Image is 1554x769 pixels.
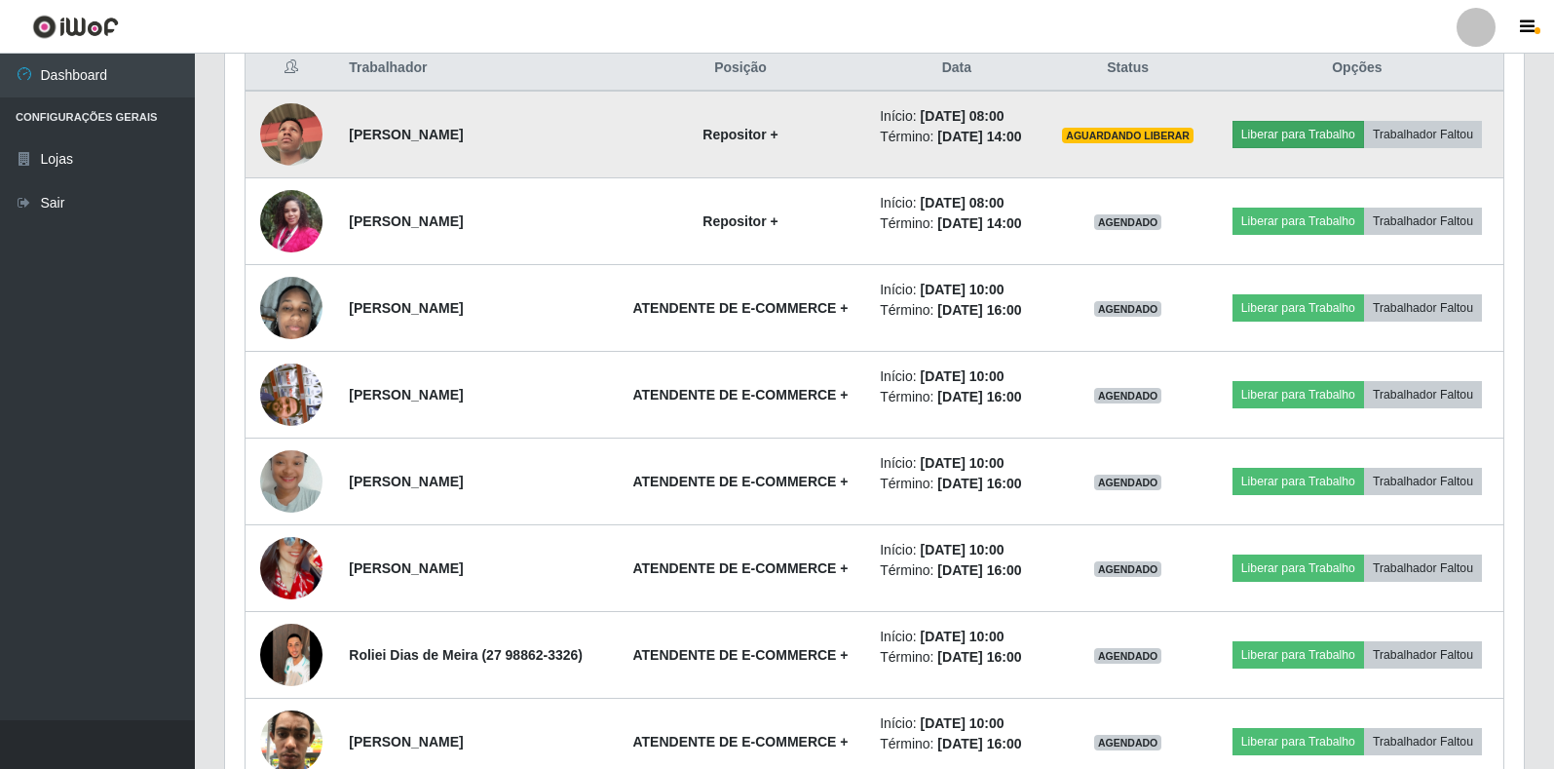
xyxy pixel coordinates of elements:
time: [DATE] 10:00 [920,455,1004,471]
strong: [PERSON_NAME] [349,300,463,316]
li: Término: [880,647,1033,668]
time: [DATE] 16:00 [937,302,1021,318]
button: Liberar para Trabalho [1232,208,1364,235]
th: Opções [1211,46,1504,92]
time: [DATE] 14:00 [937,129,1021,144]
time: [DATE] 08:00 [920,108,1004,124]
strong: [PERSON_NAME] [349,387,463,403]
span: AGUARDANDO LIBERAR [1062,128,1194,143]
span: AGENDADO [1094,561,1162,577]
button: Trabalhador Faltou [1364,294,1482,322]
button: Liberar para Trabalho [1232,294,1364,322]
li: Início: [880,453,1033,474]
time: [DATE] 08:00 [920,195,1004,211]
li: Término: [880,734,1033,754]
th: Status [1045,46,1211,92]
img: 1756410018033.jpeg [260,426,322,537]
li: Término: [880,300,1033,321]
li: Início: [880,193,1033,213]
span: AGENDADO [1094,214,1162,230]
strong: [PERSON_NAME] [349,127,463,142]
strong: ATENDENTE DE E-COMMERCE + [632,560,848,576]
strong: [PERSON_NAME] [349,213,463,229]
strong: ATENDENTE DE E-COMMERCE + [632,734,848,750]
th: Posição [613,46,868,92]
img: 1756408185027.jpeg [260,79,322,190]
button: Liberar para Trabalho [1232,728,1364,755]
strong: Roliei Dias de Meira (27 98862-3326) [349,647,583,663]
strong: ATENDENTE DE E-COMMERCE + [632,474,848,489]
strong: Repositor + [702,213,777,229]
img: 1756516504330.jpeg [260,179,322,262]
li: Término: [880,560,1033,581]
li: Início: [880,713,1033,734]
li: Início: [880,280,1033,300]
time: [DATE] 16:00 [937,389,1021,404]
button: Trabalhador Faltou [1364,208,1482,235]
button: Liberar para Trabalho [1232,555,1364,582]
time: [DATE] 16:00 [937,736,1021,751]
img: 1757945736151.jpeg [260,501,322,635]
time: [DATE] 14:00 [937,215,1021,231]
time: [DATE] 16:00 [937,562,1021,578]
span: AGENDADO [1094,301,1162,317]
span: AGENDADO [1094,735,1162,750]
button: Trabalhador Faltou [1364,728,1482,755]
span: AGENDADO [1094,648,1162,664]
strong: ATENDENTE DE E-COMMERCE + [632,387,848,403]
span: AGENDADO [1094,475,1162,490]
img: CoreUI Logo [32,15,119,39]
img: 1758390262219.jpeg [260,586,322,724]
time: [DATE] 10:00 [920,368,1004,384]
li: Término: [880,387,1033,407]
button: Liberar para Trabalho [1232,641,1364,669]
li: Início: [880,366,1033,387]
button: Trabalhador Faltou [1364,555,1482,582]
time: [DATE] 10:00 [920,542,1004,558]
button: Liberar para Trabalho [1232,381,1364,408]
button: Liberar para Trabalho [1232,468,1364,495]
li: Término: [880,127,1033,147]
li: Término: [880,213,1033,234]
time: [DATE] 10:00 [920,282,1004,297]
button: Trabalhador Faltou [1364,121,1482,148]
span: AGENDADO [1094,388,1162,404]
time: [DATE] 16:00 [937,476,1021,491]
th: Trabalhador [337,46,612,92]
img: 1755386143751.jpeg [260,252,322,364]
button: Trabalhador Faltou [1364,468,1482,495]
strong: [PERSON_NAME] [349,734,463,750]
li: Término: [880,474,1033,494]
th: Data [868,46,1044,92]
li: Início: [880,627,1033,647]
time: [DATE] 10:00 [920,629,1004,644]
button: Liberar para Trabalho [1232,121,1364,148]
strong: Repositor + [702,127,777,142]
button: Trabalhador Faltou [1364,641,1482,669]
strong: ATENDENTE DE E-COMMERCE + [632,647,848,663]
button: Trabalhador Faltou [1364,381,1482,408]
li: Início: [880,106,1033,127]
img: 1755782988197.jpeg [260,339,322,450]
strong: [PERSON_NAME] [349,474,463,489]
li: Início: [880,540,1033,560]
strong: [PERSON_NAME] [349,560,463,576]
time: [DATE] 16:00 [937,649,1021,665]
strong: ATENDENTE DE E-COMMERCE + [632,300,848,316]
time: [DATE] 10:00 [920,715,1004,731]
